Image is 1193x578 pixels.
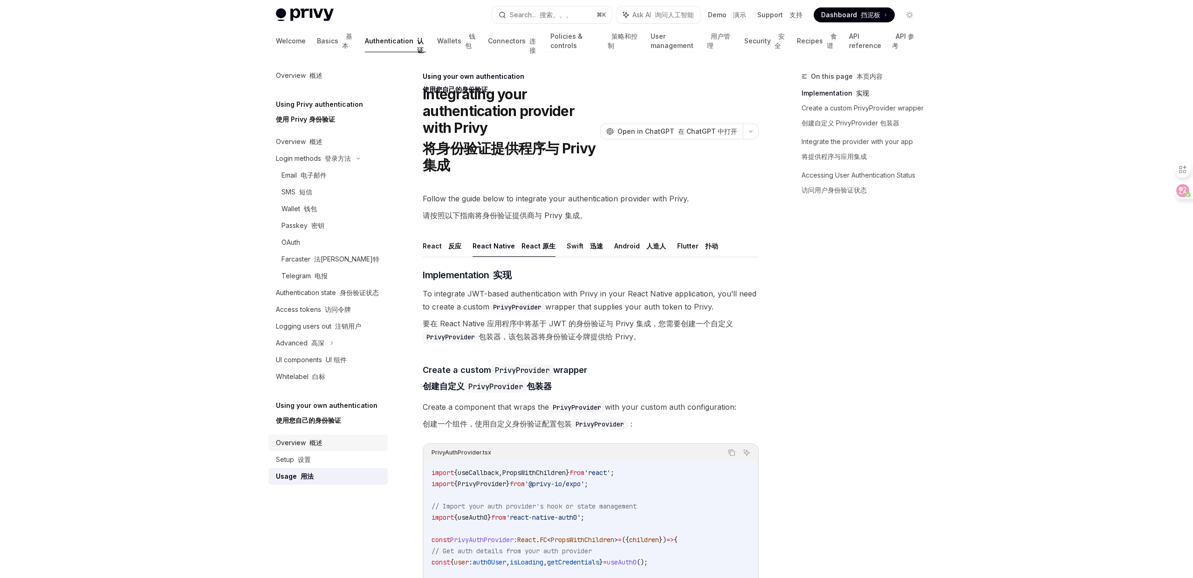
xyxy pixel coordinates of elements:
[268,318,388,335] a: Logging users out 注销用户
[276,153,351,164] div: Login methods
[342,32,352,49] font: 基本
[547,536,551,544] span: <
[276,354,347,365] div: UI components
[423,419,635,428] font: 创建一个组件，使用自定义身份验证配置包装 ：
[335,322,361,330] font: 注销用户
[432,558,450,566] span: const
[417,37,424,54] font: 认证
[432,536,450,544] span: const
[572,419,628,429] code: PrivyProvider
[281,170,327,181] div: Email
[423,85,488,93] font: 使用您自己的身份验证
[861,11,880,19] font: 挡泥板
[540,536,547,544] span: FC
[707,32,730,49] font: 用户管理
[432,547,592,555] span: // Get auth details from your auth provider
[510,558,543,566] span: isLoading
[281,220,324,231] div: Passkey
[674,536,678,544] span: {
[276,471,314,482] div: Usage
[276,416,341,424] font: 使用您自己的身份验证
[304,205,317,213] font: 钱包
[268,351,388,368] a: UI components UI 组件
[276,337,324,349] div: Advanced
[491,365,553,376] code: PrivyProvider
[584,468,610,477] span: 'react'
[311,339,324,347] font: 高深
[492,7,612,23] button: Search... 搜索。。。⌘K
[340,289,379,296] font: 身份验证状态
[301,472,314,480] font: 用法
[314,255,379,263] font: 法[PERSON_NAME]特
[849,30,917,52] a: API reference API 参考
[276,304,351,315] div: Access tokens
[276,30,306,52] a: Welcome
[437,30,477,52] a: Wallets 钱包
[802,152,867,160] font: 将提供程序与应用集成
[510,9,572,21] div: Search...
[666,536,674,544] span: =>
[802,134,925,168] a: Integrate the provider with your app将提供程序与应用集成
[309,439,322,447] font: 概述
[629,536,659,544] span: children
[276,8,334,21] img: light logo
[651,30,733,52] a: User management 用户管理
[566,468,569,477] span: }
[536,536,540,544] span: .
[802,168,925,201] a: Accessing User Authentication Status访问用户身份验证状态
[268,451,388,468] a: Setup 设置
[529,37,536,54] font: 连接
[268,67,388,84] a: Overview 概述
[733,11,746,19] font: 演示
[276,454,311,465] div: Setup
[276,115,335,123] font: 使用 Privy 身份验证
[423,381,552,391] font: 创建自定义 包装器
[268,167,388,184] a: Email 电子邮件
[423,235,461,257] button: React 反应
[892,32,914,49] font: API 参考
[581,513,584,522] span: ;
[543,558,547,566] span: ,
[469,558,473,566] span: :
[506,558,510,566] span: ,
[432,468,454,477] span: import
[488,30,539,52] a: Connectors 连接
[614,536,618,544] span: >
[268,200,388,217] a: Wallet 钱包
[281,203,317,214] div: Wallet
[301,171,327,179] font: 电子邮件
[600,124,743,139] button: Open in ChatGPT 在 ChatGPT 中打开
[622,536,629,544] span: ({
[325,305,351,313] font: 访问令牌
[618,536,622,544] span: =
[276,136,322,147] div: Overview
[789,11,802,19] font: 支持
[705,242,718,250] font: 扑动
[510,480,525,488] span: from
[325,154,351,162] font: 登录方法
[276,437,322,448] div: Overview
[432,447,491,459] div: PrivyAuthProvider.tsx
[525,480,584,488] span: '@privy-io/expo'
[458,480,506,488] span: PrivyProvider
[775,32,785,49] font: 安全
[315,272,328,280] font: 电报
[678,127,737,135] font: 在 ChatGPT 中打开
[797,30,838,52] a: Recipes 食谱
[610,468,614,477] span: ;
[268,268,388,284] a: Telegram 电报
[473,235,555,257] button: React Native React 原生
[569,468,584,477] span: from
[646,242,666,250] font: 人造人
[268,234,388,251] a: OAuth
[268,184,388,200] a: SMS 短信
[857,72,883,80] font: 本页内容
[514,536,517,544] span: :
[458,468,499,477] span: useCallback
[502,468,566,477] span: PropsWithChildren
[276,287,379,298] div: Authentication state
[454,513,458,522] span: {
[757,10,802,20] a: Support 支持
[517,536,536,544] span: React
[740,447,753,459] button: Ask AI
